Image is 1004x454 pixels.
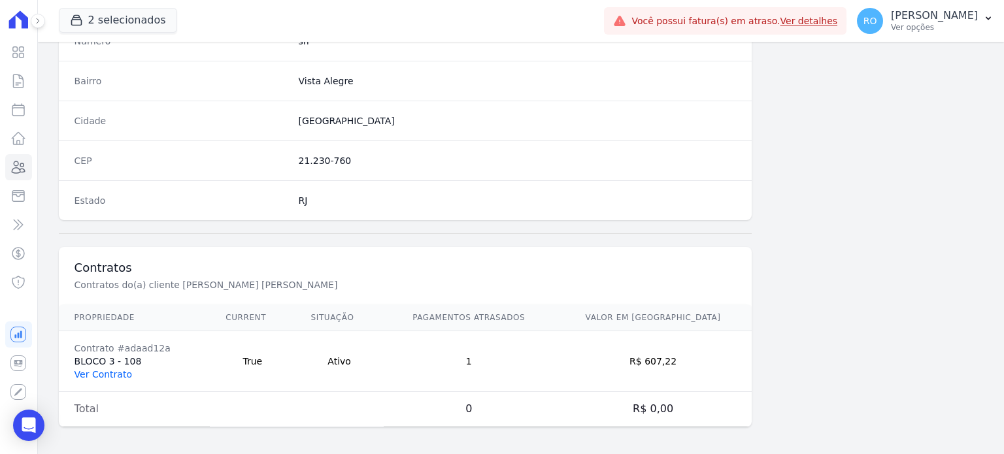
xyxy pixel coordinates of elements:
[299,74,737,88] dd: Vista Alegre
[59,304,210,331] th: Propriedade
[75,260,737,276] h3: Contratos
[846,3,1004,39] button: RO [PERSON_NAME] Ver opções
[75,154,288,167] dt: CEP
[295,331,384,392] td: Ativo
[891,9,978,22] p: [PERSON_NAME]
[75,369,132,380] a: Ver Contrato
[299,114,737,127] dd: [GEOGRAPHIC_DATA]
[554,331,752,392] td: R$ 607,22
[75,74,288,88] dt: Bairro
[13,410,44,441] div: Open Intercom Messenger
[75,342,195,355] div: Contrato #adaad12a
[780,16,838,26] a: Ver detalhes
[210,304,295,331] th: Current
[384,331,554,392] td: 1
[59,8,177,33] button: 2 selecionados
[75,278,514,291] p: Contratos do(a) cliente [PERSON_NAME] [PERSON_NAME]
[554,304,752,331] th: Valor em [GEOGRAPHIC_DATA]
[295,304,384,331] th: Situação
[863,16,877,25] span: RO
[59,331,210,392] td: BLOCO 3 - 108
[59,392,210,427] td: Total
[384,392,554,427] td: 0
[299,194,737,207] dd: RJ
[384,304,554,331] th: Pagamentos Atrasados
[631,14,837,28] span: Você possui fatura(s) em atraso.
[891,22,978,33] p: Ver opções
[75,114,288,127] dt: Cidade
[75,194,288,207] dt: Estado
[299,154,737,167] dd: 21.230-760
[554,392,752,427] td: R$ 0,00
[210,331,295,392] td: True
